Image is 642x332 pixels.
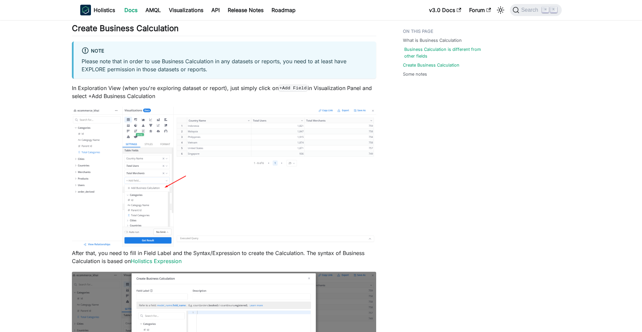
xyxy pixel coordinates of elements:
span: Search [519,7,542,13]
kbd: K [550,7,557,13]
a: Holistics Expression [131,258,182,264]
button: Switch between dark and light mode (currently light mode) [495,5,506,15]
a: API [207,5,224,15]
img: Add Business Calculation [72,107,376,247]
a: Roadmap [267,5,300,15]
a: What is Business Calculation [403,37,462,44]
b: Holistics [94,6,115,14]
a: HolisticsHolistics [80,5,115,15]
a: AMQL [141,5,165,15]
a: Visualizations [165,5,207,15]
a: Docs [120,5,141,15]
h2: Create Business Calculation [72,23,376,36]
a: Some notes [403,71,427,77]
button: Search (Command+K) [510,4,562,16]
p: Please note that in order to use Business Calculation in any datasets or reports, you need to at ... [82,57,368,73]
a: Forum [465,5,495,15]
a: Release Notes [224,5,267,15]
kbd: ⌘ [542,7,549,13]
code: +Add Field [279,85,308,91]
p: After that, you need to fill in Field Label and the Syntax/Expression to create the Calculation. ... [72,249,376,265]
a: v3.0 Docs [425,5,465,15]
div: Note [82,47,368,56]
p: In Exploration View (when you're exploring dataset or report), just simply click on in Visualizat... [72,84,376,100]
a: Business Calculation is different from other fields [404,46,491,59]
img: Holistics [80,5,91,15]
a: Create Business Calculation [403,62,459,68]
